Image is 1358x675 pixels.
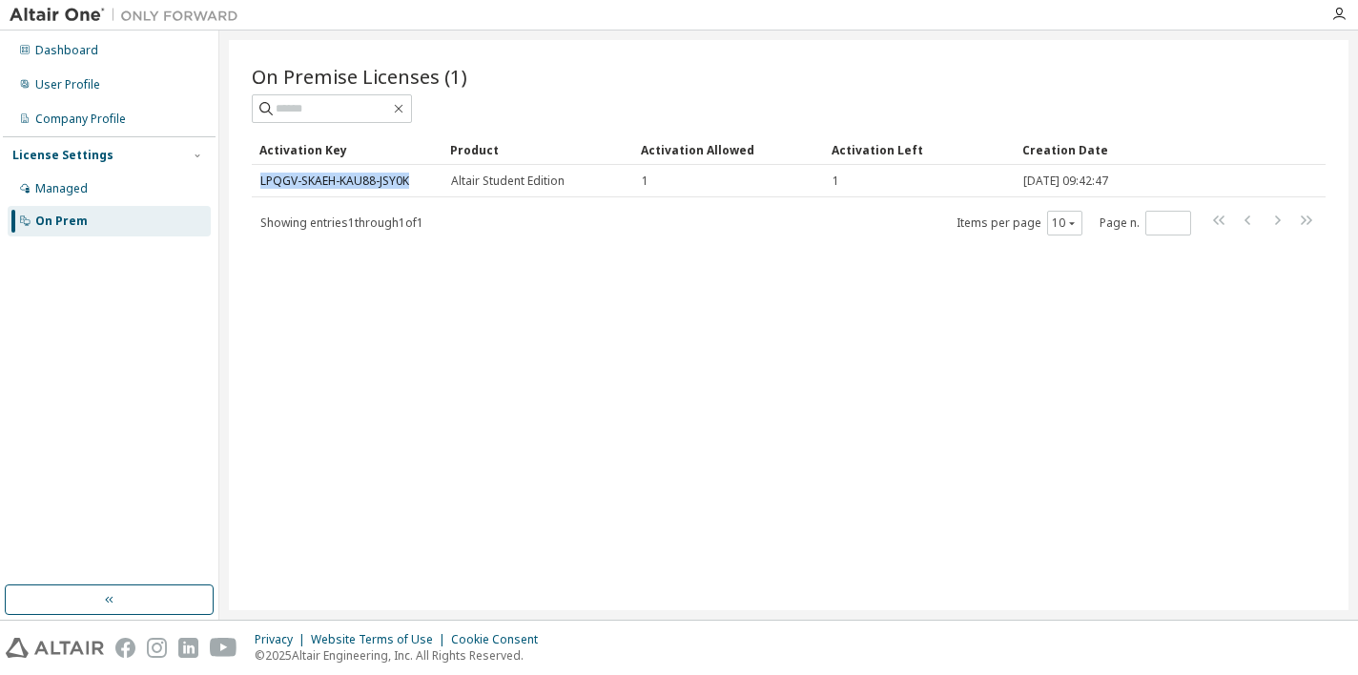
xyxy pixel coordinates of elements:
div: Product [450,134,626,165]
p: © 2025 Altair Engineering, Inc. All Rights Reserved. [255,647,549,664]
img: youtube.svg [210,638,237,658]
button: 10 [1052,215,1078,231]
div: Activation Left [832,134,1007,165]
div: Activation Allowed [641,134,816,165]
span: Showing entries 1 through 1 of 1 [260,215,423,231]
div: Privacy [255,632,311,647]
div: Cookie Consent [451,632,549,647]
img: instagram.svg [147,638,167,658]
img: altair_logo.svg [6,638,104,658]
div: On Prem [35,214,88,229]
div: Managed [35,181,88,196]
span: 1 [642,174,648,189]
span: Altair Student Edition [451,174,565,189]
div: Creation Date [1022,134,1242,165]
span: Items per page [957,211,1082,235]
img: Altair One [10,6,248,25]
img: linkedin.svg [178,638,198,658]
span: 1 [833,174,839,189]
div: User Profile [35,77,100,92]
a: LPQGV-SKAEH-KAU88-JSY0K [260,173,409,189]
div: Website Terms of Use [311,632,451,647]
span: On Premise Licenses (1) [252,63,467,90]
span: Page n. [1100,211,1191,235]
span: [DATE] 09:42:47 [1023,174,1108,189]
div: Activation Key [259,134,435,165]
div: Company Profile [35,112,126,127]
div: License Settings [12,148,113,163]
img: facebook.svg [115,638,135,658]
div: Dashboard [35,43,98,58]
